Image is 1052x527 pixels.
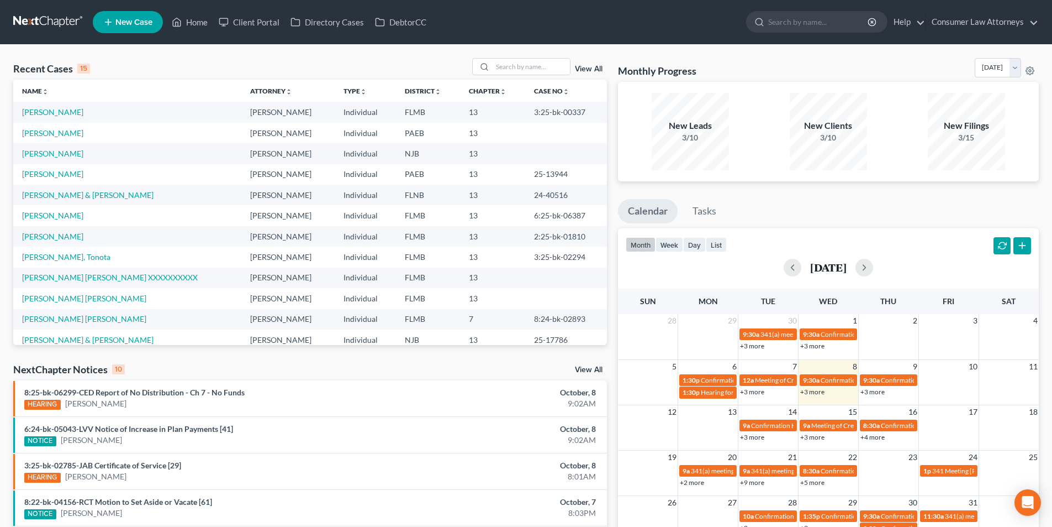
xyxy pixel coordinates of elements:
[691,467,797,475] span: 341(a) meeting for [PERSON_NAME]
[743,512,754,520] span: 10a
[847,451,858,464] span: 22
[469,87,506,95] a: Chapterunfold_more
[926,12,1038,32] a: Consumer Law Attorneys
[755,512,871,520] span: Confirmation Hearing [PERSON_NAME]
[335,247,396,267] td: Individual
[755,376,877,384] span: Meeting of Creditors for [PERSON_NAME]
[768,12,869,32] input: Search by name...
[652,132,729,143] div: 3/10
[24,461,181,470] a: 3:25-bk-02785-JAB Certificate of Service [29]
[241,247,335,267] td: [PERSON_NAME]
[701,388,787,396] span: Hearing for [PERSON_NAME]
[800,388,824,396] a: +3 more
[166,12,213,32] a: Home
[396,102,460,122] td: FLMB
[77,64,90,74] div: 15
[460,226,525,247] td: 13
[626,237,655,252] button: month
[760,330,867,338] span: 341(a) meeting for [PERSON_NAME]
[860,388,885,396] a: +3 more
[727,314,738,327] span: 29
[928,119,1005,132] div: New Filings
[413,508,596,519] div: 8:03PM
[790,119,867,132] div: New Clients
[743,467,750,475] span: 9a
[525,330,607,350] td: 25-17786
[1028,451,1039,464] span: 25
[115,18,152,27] span: New Case
[968,360,979,373] span: 10
[787,405,798,419] span: 14
[803,376,820,384] span: 9:30a
[683,237,706,252] button: day
[800,478,824,487] a: +5 more
[727,405,738,419] span: 13
[343,87,367,95] a: Typeunfold_more
[928,132,1005,143] div: 3/15
[460,309,525,330] td: 7
[24,388,245,397] a: 8:25-bk-06299-CED Report of No Distribution - Ch 7 - No Funds
[396,288,460,309] td: FLMB
[413,387,596,398] div: October, 8
[655,237,683,252] button: week
[972,314,979,327] span: 3
[413,424,596,435] div: October, 8
[24,473,61,483] div: HEARING
[24,497,212,507] a: 8:22-bk-04156-RCT Motion to Set Aside or Vacate [61]
[22,190,154,200] a: [PERSON_NAME] & [PERSON_NAME]
[396,123,460,143] td: PAEB
[405,87,441,95] a: Districtunfold_more
[923,512,944,520] span: 11:30a
[460,288,525,309] td: 13
[396,143,460,164] td: NJB
[787,314,798,327] span: 30
[396,309,460,330] td: FLMB
[22,149,83,158] a: [PERSON_NAME]
[22,252,110,262] a: [PERSON_NAME], Tonota
[241,102,335,122] td: [PERSON_NAME]
[335,309,396,330] td: Individual
[880,296,896,306] span: Thu
[1032,314,1039,327] span: 4
[241,330,335,350] td: [PERSON_NAME]
[881,512,1006,520] span: Confirmation hearing for [PERSON_NAME]
[683,376,700,384] span: 1:30p
[22,273,198,282] a: [PERSON_NAME] [PERSON_NAME] XXXXXXXXXX
[460,102,525,122] td: 13
[413,435,596,446] div: 9:02AM
[13,363,125,376] div: NextChapter Notices
[460,268,525,288] td: 13
[743,421,750,430] span: 9a
[525,247,607,267] td: 3:25-bk-02294
[460,205,525,226] td: 13
[525,309,607,330] td: 8:24-bk-02893
[923,467,931,475] span: 1p
[907,405,918,419] span: 16
[396,247,460,267] td: FLMB
[335,185,396,205] td: Individual
[525,185,607,205] td: 24-40516
[819,296,837,306] span: Wed
[286,88,292,95] i: unfold_more
[241,164,335,185] td: [PERSON_NAME]
[740,478,764,487] a: +9 more
[1028,405,1039,419] span: 18
[396,330,460,350] td: NJB
[241,185,335,205] td: [PERSON_NAME]
[743,376,754,384] span: 12a
[803,467,820,475] span: 8:30a
[335,102,396,122] td: Individual
[667,405,678,419] span: 12
[791,360,798,373] span: 7
[1002,296,1016,306] span: Sat
[912,360,918,373] span: 9
[22,169,83,179] a: [PERSON_NAME]
[22,87,49,95] a: Nameunfold_more
[241,205,335,226] td: [PERSON_NAME]
[800,433,824,441] a: +3 more
[335,123,396,143] td: Individual
[680,478,704,487] a: +2 more
[241,123,335,143] td: [PERSON_NAME]
[460,185,525,205] td: 13
[640,296,656,306] span: Sun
